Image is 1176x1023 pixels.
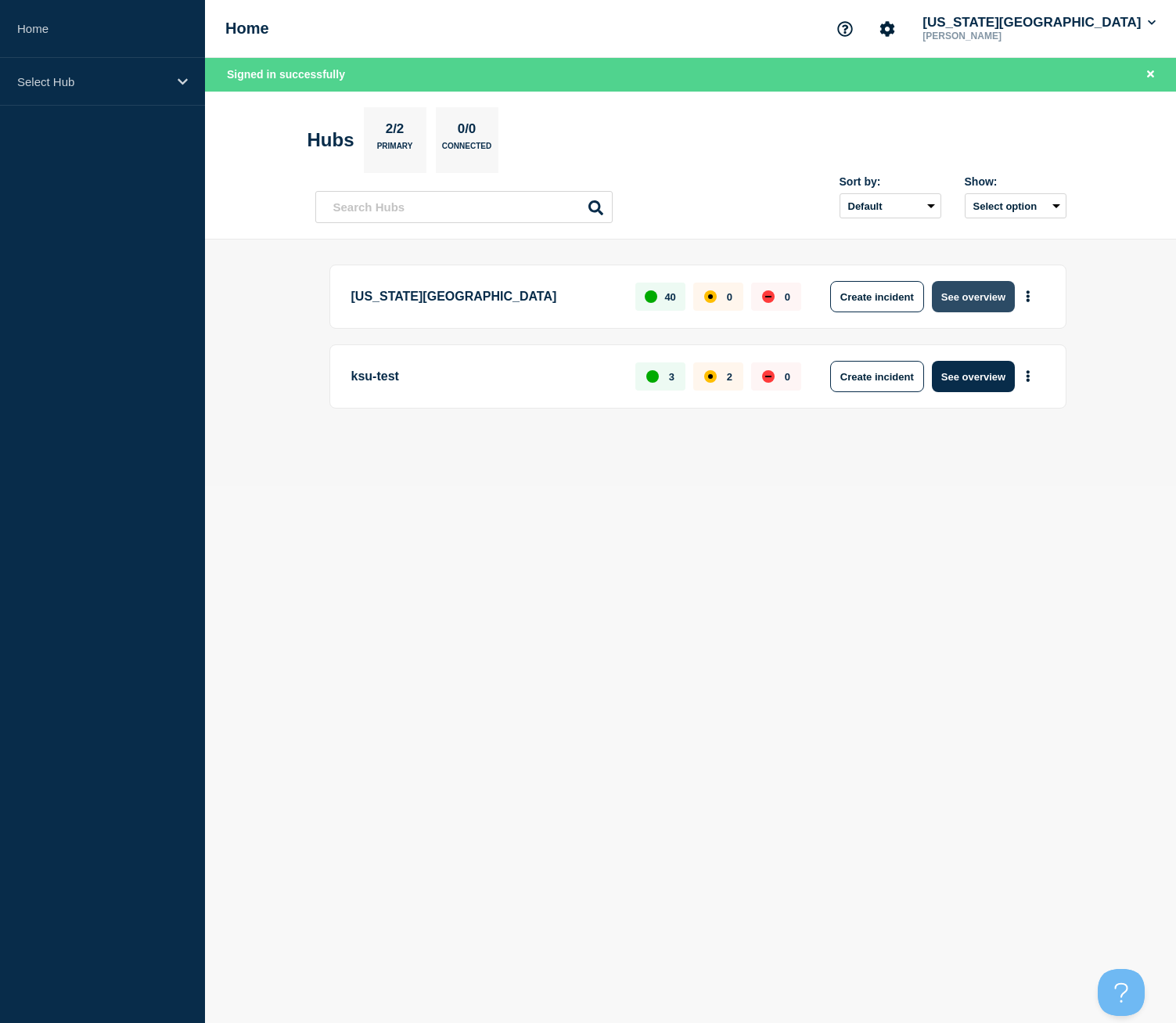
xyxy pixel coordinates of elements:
p: 0 [785,371,790,383]
div: affected [704,290,717,303]
div: down [762,290,775,303]
p: 40 [664,291,675,303]
button: Support [829,13,861,45]
div: Sort by: [840,175,941,188]
button: Close banner [1141,66,1160,84]
button: Account settings [871,13,904,45]
button: More actions [1018,283,1038,312]
button: [US_STATE][GEOGRAPHIC_DATA] [919,15,1159,31]
div: down [762,370,775,383]
span: Signed in successfully [227,68,345,81]
p: [PERSON_NAME] [919,31,1082,41]
p: 0 [727,291,732,303]
button: More actions [1018,362,1038,391]
p: 3 [669,371,674,383]
p: Connected [442,142,491,158]
button: Create incident [830,361,924,392]
div: up [645,290,657,303]
div: affected [704,370,717,383]
p: 0 [785,291,790,303]
div: Show: [965,175,1066,188]
button: See overview [932,361,1015,392]
button: See overview [932,281,1015,312]
button: Create incident [830,281,924,312]
p: Select Hub [17,75,167,88]
iframe: Help Scout Beacon - Open [1098,969,1145,1016]
button: Select option [965,193,1066,218]
p: [US_STATE][GEOGRAPHIC_DATA] [351,281,618,312]
h2: Hubs [307,129,354,151]
p: 2/2 [379,121,410,142]
h1: Home [225,20,269,38]
p: 2 [727,371,732,383]
input: Search Hubs [315,191,613,223]
select: Sort by [840,193,941,218]
p: 0/0 [451,121,482,142]
p: Primary [377,142,413,158]
p: ksu-test [351,361,618,392]
div: up [646,370,659,383]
